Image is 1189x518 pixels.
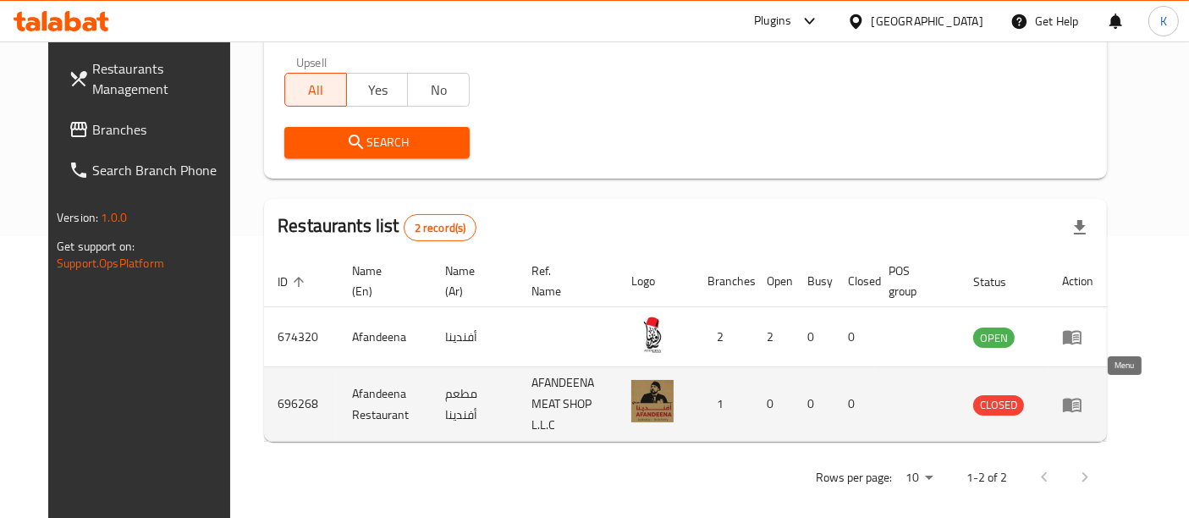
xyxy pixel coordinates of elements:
[92,58,234,99] span: Restaurants Management
[92,160,234,180] span: Search Branch Phone
[753,307,794,367] td: 2
[415,78,463,102] span: No
[57,252,164,274] a: Support.OpsPlatform
[618,256,694,307] th: Logo
[352,261,411,301] span: Name (En)
[354,78,402,102] span: Yes
[816,467,892,488] p: Rows per page:
[966,467,1007,488] p: 1-2 of 2
[57,235,135,257] span: Get support on:
[407,73,470,107] button: No
[694,307,753,367] td: 2
[694,256,753,307] th: Branches
[973,272,1028,292] span: Status
[92,119,234,140] span: Branches
[889,261,939,301] span: POS group
[445,261,498,301] span: Name (Ar)
[404,214,477,241] div: Total records count
[57,207,98,229] span: Version:
[531,261,597,301] span: Ref. Name
[631,312,674,355] img: Afandeena
[284,127,470,158] button: Search
[339,307,432,367] td: Afandeena
[55,150,247,190] a: Search Branch Phone
[753,367,794,442] td: 0
[1049,256,1107,307] th: Action
[292,78,340,102] span: All
[834,256,875,307] th: Closed
[278,213,476,241] h2: Restaurants list
[298,132,456,153] span: Search
[754,11,791,31] div: Plugins
[55,48,247,109] a: Restaurants Management
[834,307,875,367] td: 0
[899,466,939,491] div: Rows per page:
[694,367,753,442] td: 1
[264,256,1107,442] table: enhanced table
[432,367,518,442] td: مطعم أفندينا
[753,256,794,307] th: Open
[794,256,834,307] th: Busy
[631,380,674,422] img: Afandeena Restaurant
[296,56,328,68] label: Upsell
[518,367,618,442] td: AFANDEENA MEAT SHOP L.L.C
[834,367,875,442] td: 0
[1160,12,1167,30] span: K
[284,73,347,107] button: All
[405,220,476,236] span: 2 record(s)
[1062,327,1093,347] div: Menu
[278,272,310,292] span: ID
[1060,207,1100,248] div: Export file
[55,109,247,150] a: Branches
[264,367,339,442] td: 696268
[101,207,127,229] span: 1.0.0
[794,367,834,442] td: 0
[973,395,1024,415] span: CLOSED
[432,307,518,367] td: أفندينا
[339,367,432,442] td: Afandeena Restaurant
[973,328,1015,348] span: OPEN
[346,73,409,107] button: Yes
[264,307,339,367] td: 674320
[872,12,983,30] div: [GEOGRAPHIC_DATA]
[794,307,834,367] td: 0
